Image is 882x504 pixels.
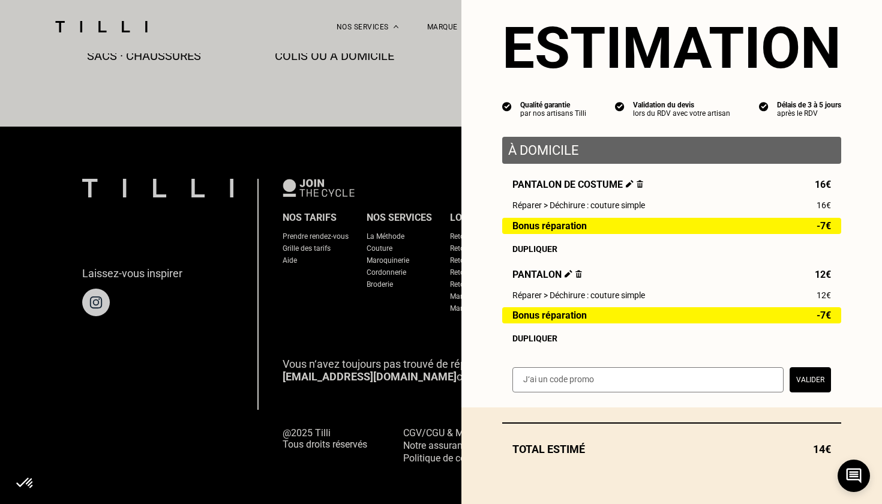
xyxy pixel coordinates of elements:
span: Bonus réparation [512,221,587,231]
span: 12€ [817,290,831,300]
div: Total estimé [502,443,841,455]
span: 12€ [815,269,831,280]
div: Validation du devis [633,101,730,109]
div: lors du RDV avec votre artisan [633,109,730,118]
span: 14€ [813,443,831,455]
div: après le RDV [777,109,841,118]
span: Pantalon [512,269,582,280]
span: -7€ [817,310,831,320]
img: icon list info [759,101,769,112]
span: 16€ [815,179,831,190]
div: Qualité garantie [520,101,586,109]
div: par nos artisans Tilli [520,109,586,118]
img: icon list info [502,101,512,112]
img: Éditer [565,270,572,278]
input: J‘ai un code promo [512,367,784,392]
span: Pantalon de costume [512,179,643,190]
p: À domicile [508,143,835,158]
span: Bonus réparation [512,310,587,320]
img: Éditer [626,180,634,188]
div: Dupliquer [512,334,831,343]
div: Dupliquer [512,244,831,254]
div: Délais de 3 à 5 jours [777,101,841,109]
span: 16€ [817,200,831,210]
span: Réparer > Déchirure : couture simple [512,290,645,300]
img: Supprimer [575,270,582,278]
span: Réparer > Déchirure : couture simple [512,200,645,210]
span: -7€ [817,221,831,231]
img: Supprimer [637,180,643,188]
img: icon list info [615,101,625,112]
section: Estimation [502,14,841,82]
button: Valider [790,367,831,392]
